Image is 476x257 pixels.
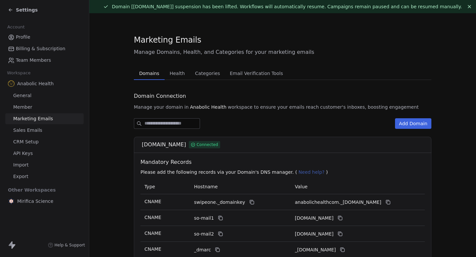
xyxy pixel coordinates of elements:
[295,231,334,238] span: anabolichealthcom2.swipeone.email
[13,162,28,168] span: Import
[13,173,28,180] span: Export
[298,169,325,175] span: Need help?
[144,183,186,190] p: Type
[48,242,85,248] a: Help & Support
[137,69,162,78] span: Domains
[13,104,32,111] span: Member
[190,104,226,110] span: Anabolic Health
[192,69,222,78] span: Categories
[295,246,336,253] span: _dmarc.swipeone.email
[13,150,33,157] span: API Keys
[144,231,161,236] span: CNAME
[5,160,84,170] a: Import
[134,92,186,100] span: Domain Connection
[5,125,84,136] a: Sales Emails
[320,104,419,110] span: customer's inboxes, boosting engagement
[4,22,27,32] span: Account
[227,69,286,78] span: Email Verification Tools
[167,69,187,78] span: Health
[17,198,53,204] span: Mirifica Science
[194,231,214,238] span: so-mail2
[5,113,84,124] a: Marketing Emails
[295,184,307,189] span: Value
[5,90,84,101] a: General
[144,199,161,204] span: CNAME
[194,184,218,189] span: Hostname
[13,115,53,122] span: Marketing Emails
[5,43,84,54] a: Billing & Subscription
[5,148,84,159] a: API Keys
[8,198,15,204] img: MIRIFICA%20science_logo_icon-big.png
[55,242,85,248] span: Help & Support
[295,199,381,206] span: anabolichealthcom._domainkey.swipeone.email
[5,185,59,195] span: Other Workspaces
[144,215,161,220] span: CNAME
[144,246,161,252] span: CNAME
[16,7,38,13] span: Settings
[5,55,84,66] a: Team Members
[194,215,214,222] span: so-mail1
[16,45,65,52] span: Billing & Subscription
[16,57,51,64] span: Team Members
[13,138,39,145] span: CRM Setup
[197,142,218,148] span: Connected
[140,158,427,166] span: Mandatory Records
[5,32,84,43] a: Profile
[194,199,245,206] span: swipeone._domainkey
[228,104,319,110] span: workspace to ensure your emails reach
[194,246,211,253] span: _dmarc
[134,35,201,45] span: Marketing Emails
[5,136,84,147] a: CRM Setup
[13,127,42,134] span: Sales Emails
[16,34,30,41] span: Profile
[134,48,431,56] span: Manage Domains, Health, and Categories for your marketing emails
[395,118,431,129] button: Add Domain
[140,169,427,175] p: Please add the following records via your Domain's DNS manager. ( )
[112,4,462,9] span: Domain [[DOMAIN_NAME]] suspension has been lifted. Workflows will automatically resume. Campaigns...
[4,68,33,78] span: Workspace
[5,171,84,182] a: Export
[13,92,31,99] span: General
[295,215,334,222] span: anabolichealthcom1.swipeone.email
[17,80,54,87] span: Anabolic Health
[142,141,186,149] span: [DOMAIN_NAME]
[8,7,38,13] a: Settings
[134,104,189,110] span: Manage your domain in
[5,102,84,113] a: Member
[8,80,15,87] img: Anabolic-Health-Icon-192.png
